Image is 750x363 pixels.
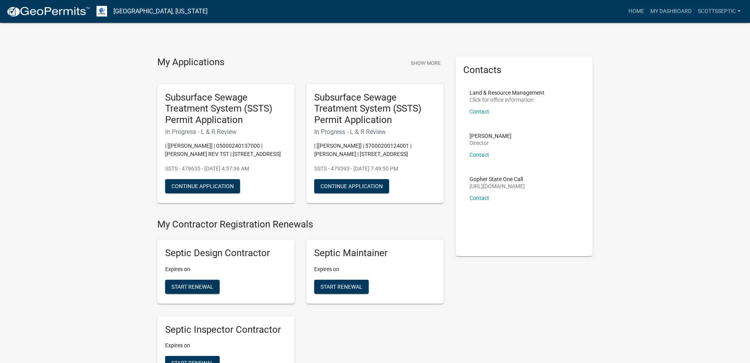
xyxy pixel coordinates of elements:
a: Contact [470,152,489,158]
button: Continue Application [314,179,389,193]
h5: Septic Maintainer [314,247,436,259]
h4: My Contractor Registration Renewals [157,219,444,230]
button: Continue Application [165,179,240,193]
p: [PERSON_NAME] [470,133,512,139]
p: Director [470,140,512,146]
p: SSTS - 479593 - [DATE] 7:49:50 PM [314,165,436,173]
h6: In Progress - L & R Review [314,128,436,136]
a: [GEOGRAPHIC_DATA], [US_STATE] [113,5,208,18]
h5: Septic Design Contractor [165,247,287,259]
p: Land & Resource Management [470,90,544,95]
button: Show More [408,57,444,70]
p: Click for office information: [470,97,544,103]
p: Expires on [314,265,436,273]
h5: Subsurface Sewage Treatment System (SSTS) Permit Application [165,92,287,126]
h4: My Applications [157,57,224,68]
a: Contact [470,195,489,201]
img: Otter Tail County, Minnesota [96,6,107,16]
a: My Dashboard [647,4,695,19]
p: Expires on [165,265,287,273]
p: SSTS - 479635 - [DATE] 4:57:36 AM [165,165,287,173]
button: Start Renewal [165,280,220,294]
h5: Septic Inspector Contractor [165,324,287,335]
p: | [[PERSON_NAME]] | 57000200124001 | [PERSON_NAME] | [STREET_ADDRESS] [314,142,436,158]
h6: In Progress - L & R Review [165,128,287,136]
p: Gopher State One Call [470,176,525,182]
a: scottsseptic [695,4,744,19]
a: Home [625,4,647,19]
h5: Contacts [463,64,585,76]
p: Expires on [165,341,287,350]
p: [URL][DOMAIN_NAME] [470,183,525,189]
a: Contact [470,108,489,115]
span: Start Renewal [320,283,362,290]
p: | [[PERSON_NAME]] | 05000240137000 | [PERSON_NAME] REV TST | [STREET_ADDRESS] [165,142,287,158]
button: Start Renewal [314,280,369,294]
span: Start Renewal [171,283,213,290]
h5: Subsurface Sewage Treatment System (SSTS) Permit Application [314,92,436,126]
